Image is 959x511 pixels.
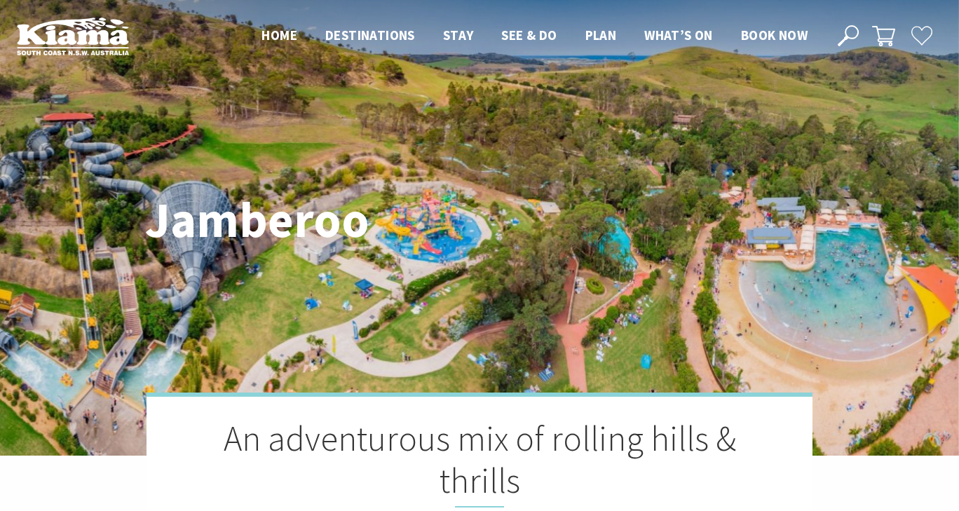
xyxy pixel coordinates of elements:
[261,27,297,43] span: Home
[501,27,557,43] span: See & Do
[247,25,822,48] nav: Main Menu
[585,27,617,43] span: Plan
[145,193,541,247] h1: Jamberoo
[217,418,742,507] h2: An adventurous mix of rolling hills & thrills
[443,27,474,43] span: Stay
[644,27,713,43] span: What’s On
[325,27,415,43] span: Destinations
[17,17,129,55] img: Kiama Logo
[741,27,808,43] span: Book now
